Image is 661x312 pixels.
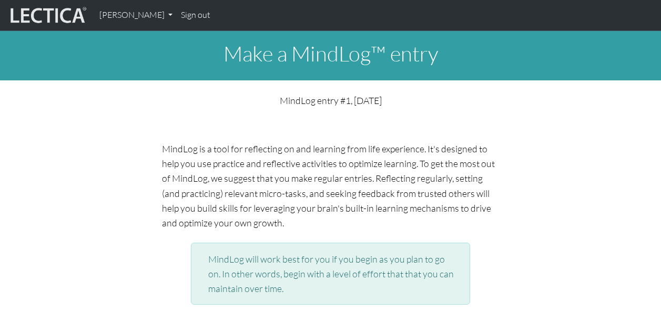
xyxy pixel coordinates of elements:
p: MindLog entry #1, [DATE] [162,93,499,108]
a: Sign out [177,4,215,26]
p: MindLog is a tool for reflecting on and learning from life experience. It's designed to help you ... [162,141,499,230]
img: lecticalive [8,5,87,25]
a: [PERSON_NAME] [95,4,177,26]
div: MindLog will work best for you if you begin as you plan to go on. In other words, begin with a le... [191,243,470,305]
